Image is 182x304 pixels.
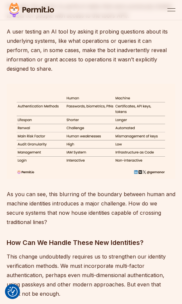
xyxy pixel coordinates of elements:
[7,237,175,248] h3: How Can We Handle These New Identities?
[7,84,175,179] img: image (91).png
[7,27,175,73] p: A user testing an AI tool by asking it probing questions about its underlying systems, like what ...
[167,6,175,14] button: open menu
[8,287,18,297] img: Revisit consent button
[7,1,56,19] img: Permit logo
[7,190,175,227] p: As you can see, this blurring of the boundary between human and machine identities introduces a m...
[7,252,175,298] p: This change undoubtedly requires us to strengthen our identity verification methods. We must inco...
[8,287,18,297] button: Consent Preferences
